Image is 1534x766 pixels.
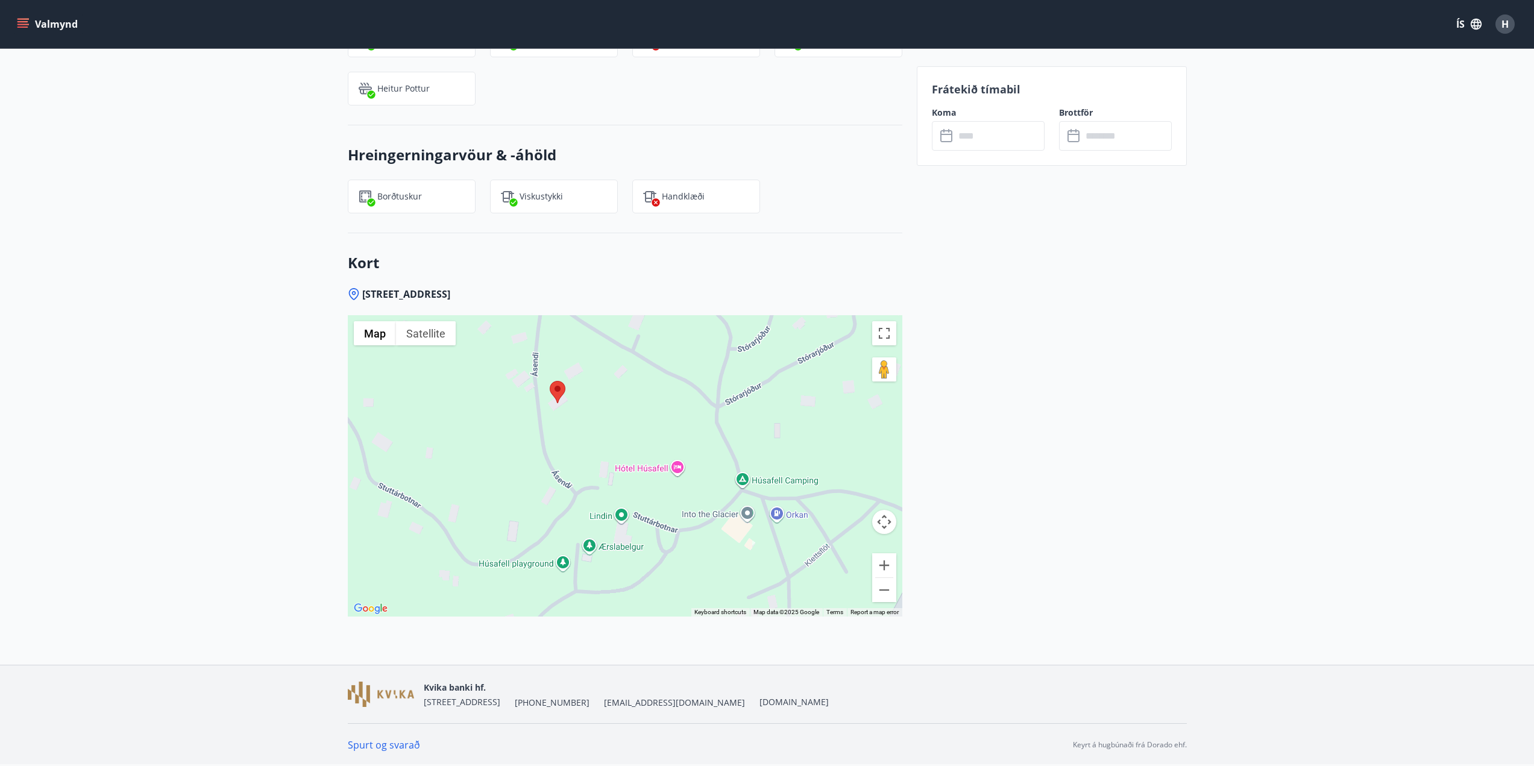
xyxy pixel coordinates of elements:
[694,608,746,617] button: Keyboard shortcuts
[850,609,899,615] a: Report a map error
[358,81,372,96] img: h89QDIuHlAdpqTriuIvuEWkTH976fOgBEOOeu1mi.svg
[872,553,896,577] button: Zoom in
[424,682,486,693] span: Kvika banki hf.
[872,578,896,602] button: Zoom out
[872,510,896,534] button: Map camera controls
[826,609,843,615] a: Terms (opens in new tab)
[351,601,391,617] img: Google
[643,189,657,204] img: uiBtL0ikWr40dZiggAgPY6zIBwQcLm3lMVfqTObx.svg
[377,190,422,202] p: Borðtuskur
[1501,17,1509,31] span: H
[1073,739,1187,750] p: Keyrt á hugbúnaði frá Dorado ehf.
[377,83,430,95] p: Heitur pottur
[872,357,896,381] button: Drag Pegman onto the map to open Street View
[351,601,391,617] a: Open this area in Google Maps (opens a new window)
[1059,107,1172,119] label: Brottför
[354,321,396,345] button: Show street map
[520,190,563,202] p: Viskustykki
[662,190,705,202] p: Handklæði
[14,13,83,35] button: menu
[348,738,420,752] a: Spurt og svarað
[932,107,1045,119] label: Koma
[753,609,819,615] span: Map data ©2025 Google
[604,697,745,709] span: [EMAIL_ADDRESS][DOMAIN_NAME]
[348,253,902,273] h3: Kort
[932,81,1172,97] p: Frátekið tímabil
[348,682,414,708] img: GzFmWhuCkUxVWrb40sWeioDp5tjnKZ3EtzLhRfaL.png
[362,287,450,301] span: [STREET_ADDRESS]
[424,696,500,708] span: [STREET_ADDRESS]
[396,321,456,345] button: Show satellite imagery
[759,696,829,708] a: [DOMAIN_NAME]
[1491,10,1520,39] button: H
[515,697,589,709] span: [PHONE_NUMBER]
[500,189,515,204] img: tIVzTFYizac3SNjIS52qBBKOADnNn3qEFySneclv.svg
[1450,13,1488,35] button: ÍS
[348,145,902,165] h3: Hreingerningarvöur & -áhöld
[358,189,372,204] img: FQTGzxj9jDlMaBqrp2yyjtzD4OHIbgqFuIf1EfZm.svg
[872,321,896,345] button: Toggle fullscreen view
